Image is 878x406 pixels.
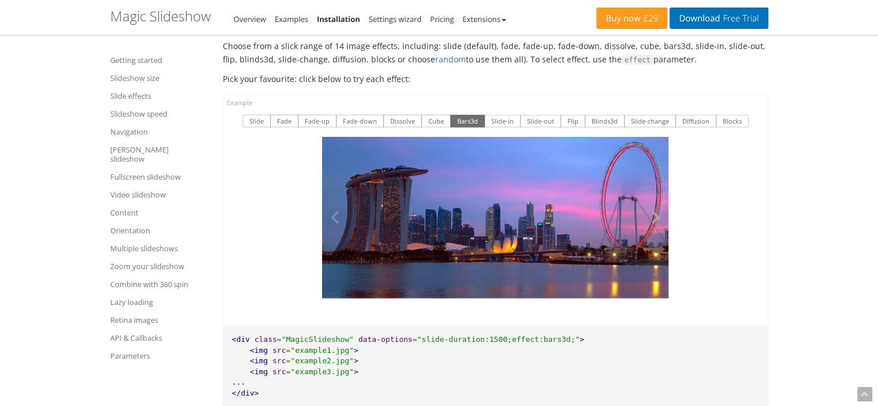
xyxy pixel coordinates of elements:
[242,115,271,128] button: Slide
[336,115,384,128] button: Fade-down
[290,367,354,376] span: "example3.jpg"
[675,115,716,128] button: Diffusion
[413,335,417,344] span: =
[358,335,413,344] span: data-options
[250,367,268,376] span: <img
[596,8,667,29] a: Buy now£29
[110,71,208,85] a: Slideshow size
[270,115,298,128] button: Fade
[110,313,208,327] a: Retina images
[110,53,208,67] a: Getting started
[110,259,208,273] a: Zoom your slideshow
[272,346,286,355] span: src
[354,356,358,365] span: >
[110,125,208,139] a: Navigation
[232,378,245,386] span: ...
[275,14,308,24] a: Examples
[462,14,506,24] a: Extensions
[234,14,266,24] a: Overview
[286,367,290,376] span: =
[290,346,354,355] span: "example1.jpg"
[272,367,286,376] span: src
[232,335,250,344] span: <div
[110,295,208,309] a: Lazy loading
[716,115,749,128] button: Blocks
[369,14,422,24] a: Settings wizard
[110,107,208,121] a: Slideshow speed
[417,335,580,344] span: "slide-duration:1500;effect:bars3d;"
[255,335,277,344] span: class
[223,39,768,66] p: Choose from a slick range of 14 image effects, including: slide (default), fade, fade-up, fade-do...
[232,389,259,397] span: </div>
[435,54,466,65] a: random
[354,367,358,376] span: >
[520,115,561,128] button: Slide-out
[322,137,668,299] img: slide effects in javascript
[421,115,451,128] button: Cube
[110,143,208,166] a: [PERSON_NAME] slideshow
[430,14,454,24] a: Pricing
[223,72,768,85] p: Pick your favourite: click below to try each effect:
[670,8,768,29] a: DownloadFree Trial
[110,9,211,24] h1: Magic Slideshow
[277,335,282,344] span: =
[250,346,268,355] span: <img
[110,188,208,202] a: Video slideshow
[282,335,354,344] span: "MagicSlideshow"
[286,356,290,365] span: =
[317,14,360,24] a: Installation
[720,14,759,23] span: Free Trial
[110,206,208,219] a: Content
[110,277,208,291] a: Combine with 360 spin
[290,356,354,365] span: "example2.jpg"
[580,335,584,344] span: >
[383,115,422,128] button: Dissolve
[110,331,208,345] a: API & Callbacks
[298,115,337,128] button: Fade-up
[641,14,659,23] span: £29
[561,115,585,128] button: Flip
[585,115,625,128] button: Blinds3d
[110,241,208,255] a: Multiple slideshows
[286,346,290,355] span: =
[272,356,286,365] span: src
[250,356,268,365] span: <img
[354,346,358,355] span: >
[484,115,521,128] button: Slide-in
[622,55,654,65] span: effect
[110,224,208,237] a: Orientation
[450,115,485,128] button: Bars3d
[110,349,208,363] a: Parameters
[110,170,208,184] a: Fullscreen slideshow
[624,115,676,128] button: Slide-change
[110,89,208,103] a: Slide effects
